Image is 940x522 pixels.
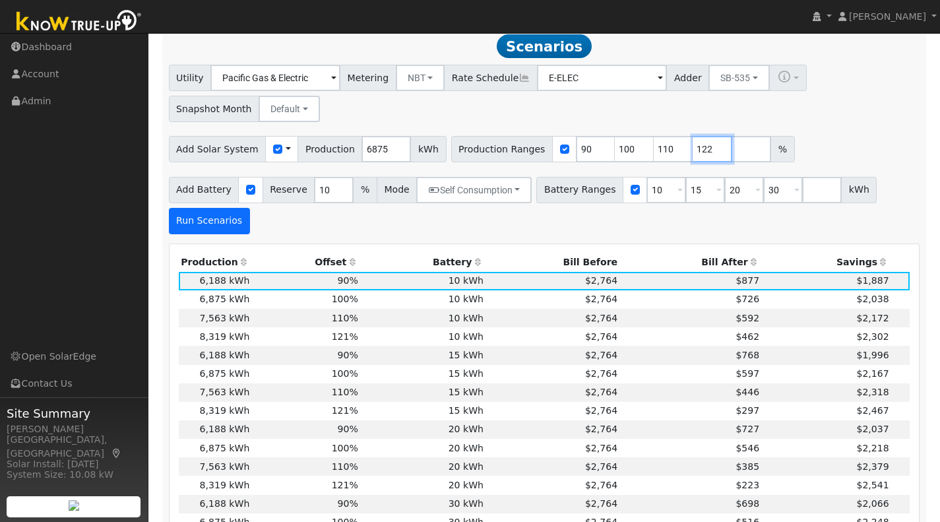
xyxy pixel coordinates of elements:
[736,387,759,397] span: $446
[360,346,486,364] td: 15 kWh
[179,402,252,420] td: 8,319 kWh
[360,402,486,420] td: 15 kWh
[736,350,759,360] span: $768
[770,136,794,162] span: %
[360,383,486,402] td: 15 kWh
[332,387,358,397] span: 110%
[360,253,486,272] th: Battery
[444,65,538,91] span: Rate Schedule
[856,424,889,434] span: $2,037
[585,350,617,360] span: $2,764
[708,65,770,91] button: SB-535
[7,405,141,422] span: Site Summary
[856,480,889,490] span: $2,541
[585,480,617,490] span: $2,764
[210,65,340,91] input: Select a Utility
[10,7,148,37] img: Know True-Up
[856,461,889,472] span: $2,379
[736,368,759,379] span: $597
[849,11,926,22] span: [PERSON_NAME]
[338,424,358,434] span: 90%
[736,313,759,323] span: $592
[497,34,591,58] span: Scenarios
[410,136,446,162] span: kWh
[252,253,361,272] th: Offset
[179,309,252,327] td: 7,563 kWh
[585,498,617,509] span: $2,764
[179,383,252,402] td: 7,563 kWh
[179,253,252,272] th: Production
[179,365,252,383] td: 6,875 kWh
[179,327,252,346] td: 8,319 kWh
[736,331,759,342] span: $462
[169,177,239,203] span: Add Battery
[856,294,889,304] span: $2,038
[179,457,252,476] td: 7,563 kWh
[179,476,252,494] td: 8,319 kWh
[585,424,617,434] span: $2,764
[856,275,889,286] span: $1,887
[620,253,762,272] th: Bill After
[856,350,889,360] span: $1,996
[179,495,252,513] td: 6,188 kWh
[360,309,486,327] td: 10 kWh
[338,350,358,360] span: 90%
[353,177,377,203] span: %
[7,457,141,471] div: Solar Install: [DATE]
[856,405,889,416] span: $2,467
[179,420,252,439] td: 6,188 kWh
[360,272,486,290] td: 10 kWh
[416,177,532,203] button: Self Consumption
[169,96,260,122] span: Snapshot Month
[332,443,358,453] span: 100%
[736,443,759,453] span: $546
[7,468,141,482] div: System Size: 10.08 kW
[451,136,553,162] span: Production Ranges
[856,498,889,509] span: $2,066
[332,368,358,379] span: 100%
[111,448,123,459] a: Map
[179,272,252,290] td: 6,188 kWh
[856,368,889,379] span: $2,167
[856,313,889,323] span: $2,172
[7,433,141,461] div: [GEOGRAPHIC_DATA], [GEOGRAPHIC_DATA]
[585,387,617,397] span: $2,764
[537,65,667,91] input: Select a Rate Schedule
[536,177,623,203] span: Battery Ranges
[585,294,617,304] span: $2,764
[736,461,759,472] span: $385
[259,96,320,122] button: Default
[263,177,315,203] span: Reserve
[585,368,617,379] span: $2,764
[338,498,358,509] span: 90%
[340,65,396,91] span: Metering
[332,331,358,342] span: 121%
[856,443,889,453] span: $2,218
[179,346,252,364] td: 6,188 kWh
[841,177,877,203] span: kWh
[332,405,358,416] span: 121%
[360,495,486,513] td: 30 kWh
[360,457,486,476] td: 20 kWh
[360,439,486,457] td: 20 kWh
[486,253,620,272] th: Bill Before
[736,498,759,509] span: $698
[169,208,250,234] button: Run Scenarios
[856,331,889,342] span: $2,302
[360,476,486,494] td: 20 kWh
[332,294,358,304] span: 100%
[736,275,759,286] span: $877
[736,424,759,434] span: $727
[736,405,759,416] span: $297
[360,365,486,383] td: 15 kWh
[585,313,617,323] span: $2,764
[179,439,252,457] td: 6,875 kWh
[585,461,617,472] span: $2,764
[360,290,486,309] td: 10 kWh
[396,65,445,91] button: NBT
[332,313,358,323] span: 110%
[736,480,759,490] span: $223
[169,65,212,91] span: Utility
[338,275,358,286] span: 90%
[585,443,617,453] span: $2,764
